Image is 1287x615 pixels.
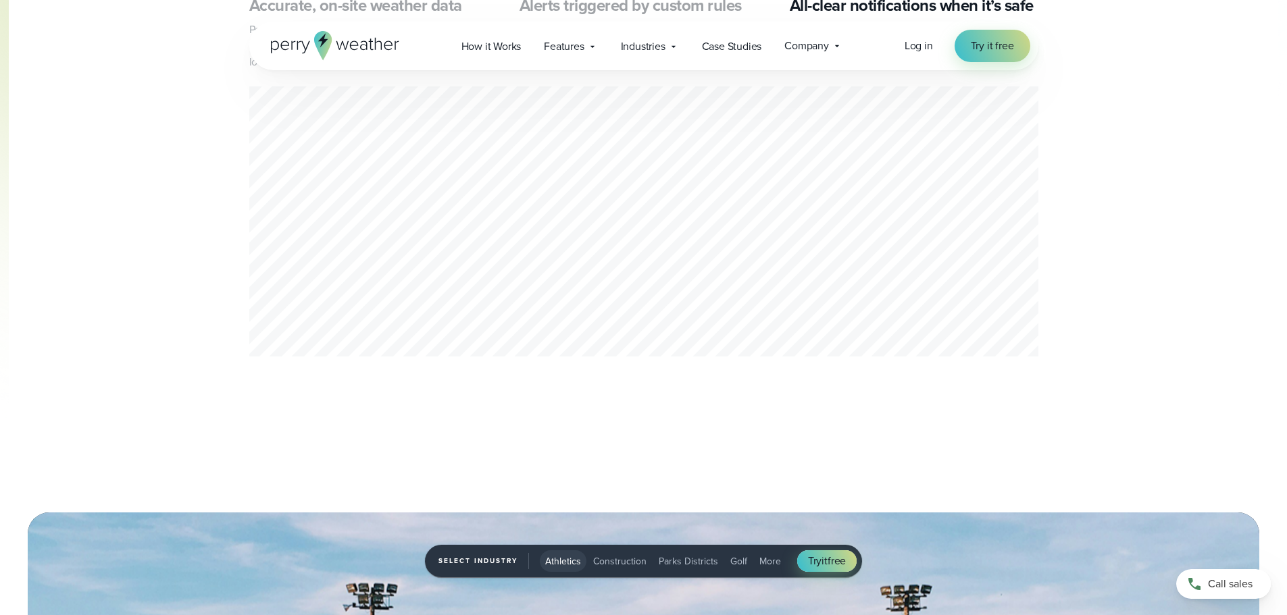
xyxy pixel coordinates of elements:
a: Log in [905,38,933,54]
span: Athletics [545,554,581,568]
span: Golf [730,554,747,568]
button: Construction [588,550,652,572]
span: Construction [593,554,647,568]
button: Parks Districts [653,550,724,572]
a: Call sales [1176,569,1271,599]
span: Case Studies [702,38,762,55]
a: Tryitfree [797,550,857,572]
span: Parks Districts [659,554,718,568]
span: it [822,553,828,568]
div: slideshow [249,86,1038,485]
span: Industries [621,38,665,55]
span: Features [544,38,584,55]
button: Golf [725,550,753,572]
a: Try it free [955,30,1030,62]
span: Log in [905,38,933,53]
span: More [759,554,781,568]
button: More [754,550,786,572]
span: Call sales [1208,576,1253,592]
span: Try it free [971,38,1014,54]
a: Case Studies [690,32,774,60]
span: Try free [808,553,846,569]
span: How it Works [461,38,522,55]
div: 3 of 3 [249,86,1038,485]
span: Select Industry [438,553,529,569]
a: How it Works [450,32,533,60]
span: Company [784,38,829,54]
button: Athletics [540,550,586,572]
